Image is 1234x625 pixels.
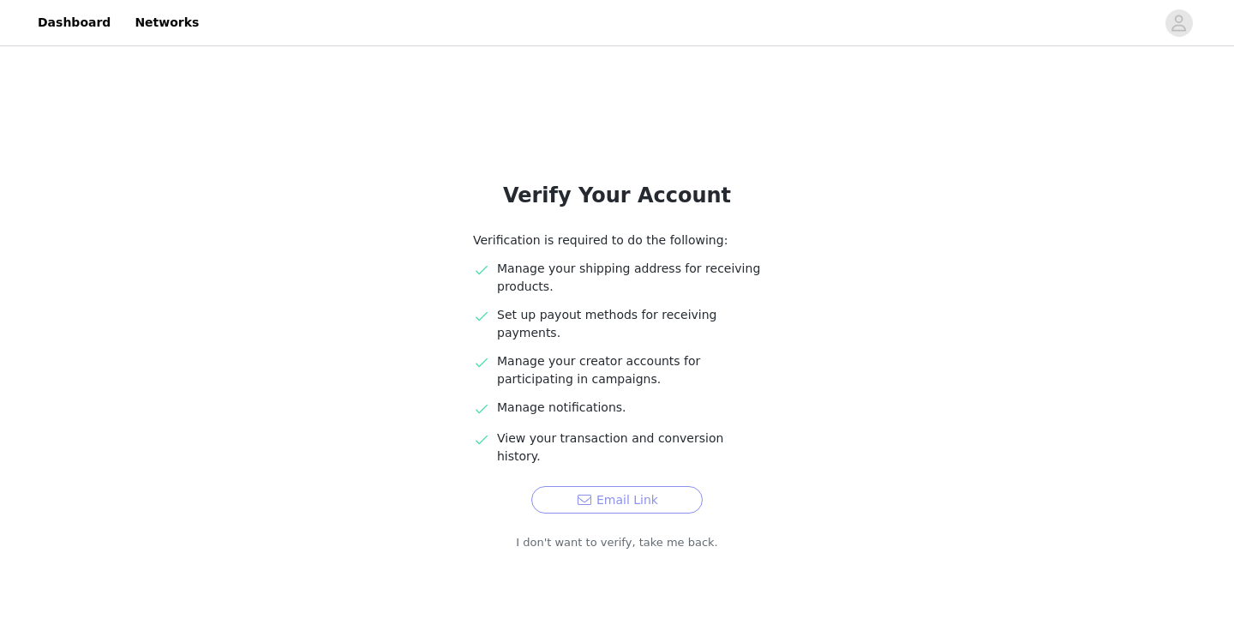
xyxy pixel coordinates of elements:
[27,3,121,42] a: Dashboard
[432,180,802,211] h1: Verify Your Account
[497,352,761,388] p: Manage your creator accounts for participating in campaigns.
[124,3,209,42] a: Networks
[497,306,761,342] p: Set up payout methods for receiving payments.
[497,430,761,466] p: View your transaction and conversion history.
[516,534,718,551] a: I don't want to verify, take me back.
[1171,9,1187,37] div: avatar
[497,399,761,417] p: Manage notifications.
[531,486,703,514] button: Email Link
[473,231,761,249] p: Verification is required to do the following:
[497,260,761,296] p: Manage your shipping address for receiving products.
